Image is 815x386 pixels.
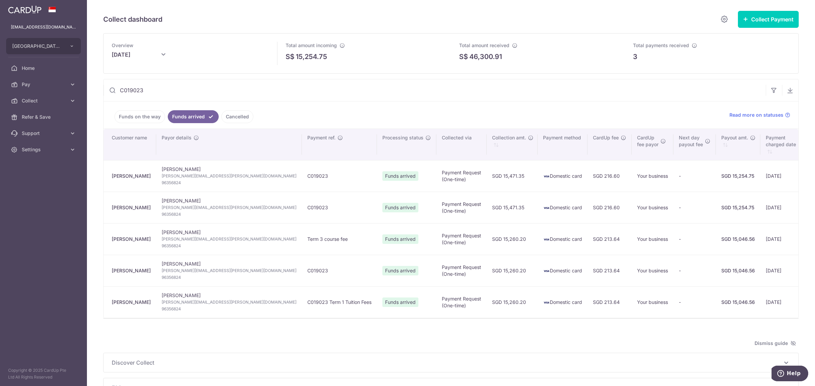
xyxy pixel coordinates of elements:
span: Pay [22,81,67,88]
th: Payment method [538,129,587,160]
span: Dismiss guide [755,339,796,347]
span: Home [22,65,67,72]
td: - [673,286,716,318]
span: Refer & Save [22,114,67,120]
div: SGD 15,254.75 [721,173,755,179]
th: Collected via [436,129,487,160]
img: CardUp [8,5,41,14]
span: S$ [286,52,294,62]
span: Collection amt. [492,134,526,141]
td: SGD 15,260.20 [487,255,538,286]
a: Cancelled [221,110,253,123]
td: Your business [632,223,673,255]
td: - [673,192,716,223]
td: C019023 [302,160,377,192]
span: Payout amt. [721,134,748,141]
span: 96356824 [162,179,296,186]
th: Customer name [104,129,156,160]
span: S$ [459,52,468,62]
td: Your business [632,255,673,286]
td: SGD 15,471.35 [487,160,538,192]
td: Payment Request (One-time) [436,160,487,192]
th: Payor details [156,129,302,160]
span: Payor details [162,134,192,141]
th: Payment ref. [302,129,377,160]
span: 96356824 [162,306,296,312]
span: CardUp fee payor [637,134,658,148]
td: Payment Request (One-time) [436,286,487,318]
h5: Collect dashboard [103,14,162,25]
div: SGD 15,046.56 [721,236,755,243]
td: SGD 15,471.35 [487,192,538,223]
td: SGD 213.64 [587,255,632,286]
td: Domestic card [538,286,587,318]
td: [PERSON_NAME] [156,286,302,318]
span: [PERSON_NAME][EMAIL_ADDRESS][PERSON_NAME][DOMAIN_NAME] [162,204,296,211]
td: Domestic card [538,192,587,223]
td: Payment Request (One-time) [436,223,487,255]
a: Funds arrived [168,110,219,123]
span: Funds arrived [382,171,418,181]
span: Total payments received [633,42,689,48]
span: [GEOGRAPHIC_DATA] ([GEOGRAPHIC_DATA]) Pte. Ltd. [12,43,62,50]
div: [PERSON_NAME] [112,299,151,306]
th: Processing status [377,129,436,160]
td: SGD 213.64 [587,223,632,255]
td: Domestic card [538,160,587,192]
span: 96356824 [162,243,296,249]
td: - [673,255,716,286]
span: Next day payout fee [679,134,703,148]
td: Domestic card [538,255,587,286]
td: [PERSON_NAME] [156,223,302,255]
img: visa-sm-192604c4577d2d35970c8ed26b86981c2741ebd56154ab54ad91a526f0f24972.png [543,299,550,306]
td: [PERSON_NAME] [156,160,302,192]
td: SGD 216.60 [587,160,632,192]
td: [PERSON_NAME] [156,192,302,223]
a: Funds on the way [114,110,165,123]
span: Support [22,130,67,137]
th: Collection amt. : activate to sort column ascending [487,129,538,160]
td: Payment Request (One-time) [436,255,487,286]
span: Payment ref. [307,134,336,141]
span: Discover Collect [112,359,782,367]
td: Domestic card [538,223,587,255]
span: [PERSON_NAME][EMAIL_ADDRESS][PERSON_NAME][DOMAIN_NAME] [162,267,296,274]
img: visa-sm-192604c4577d2d35970c8ed26b86981c2741ebd56154ab54ad91a526f0f24972.png [543,268,550,274]
span: Funds arrived [382,297,418,307]
span: Funds arrived [382,234,418,244]
td: [DATE] [760,223,808,255]
span: Collect [22,97,67,104]
span: CardUp fee [593,134,619,141]
p: 46,300.91 [469,52,502,62]
div: [PERSON_NAME] [112,236,151,243]
button: [GEOGRAPHIC_DATA] ([GEOGRAPHIC_DATA]) Pte. Ltd. [6,38,81,54]
span: [PERSON_NAME][EMAIL_ADDRESS][PERSON_NAME][DOMAIN_NAME] [162,173,296,179]
span: Funds arrived [382,203,418,212]
td: [PERSON_NAME] [156,255,302,286]
td: SGD 213.64 [587,286,632,318]
span: Settings [22,146,67,153]
iframe: Opens a widget where you can find more information [772,366,808,383]
input: Search [104,79,766,101]
td: SGD 15,260.20 [487,286,538,318]
span: Help [15,5,29,11]
a: Read more on statuses [729,112,790,118]
td: Payment Request (One-time) [436,192,487,223]
td: SGD 216.60 [587,192,632,223]
th: Paymentcharged date : activate to sort column ascending [760,129,808,160]
span: Total amount incoming [286,42,337,48]
td: C019023 [302,255,377,286]
span: Overview [112,42,133,48]
p: [EMAIL_ADDRESS][DOMAIN_NAME] [11,24,76,31]
th: CardUpfee payor [632,129,673,160]
td: [DATE] [760,160,808,192]
td: [DATE] [760,255,808,286]
td: Your business [632,286,673,318]
td: - [673,223,716,255]
img: visa-sm-192604c4577d2d35970c8ed26b86981c2741ebd56154ab54ad91a526f0f24972.png [543,236,550,243]
div: SGD 15,046.56 [721,267,755,274]
td: [DATE] [760,286,808,318]
span: [PERSON_NAME][EMAIL_ADDRESS][PERSON_NAME][DOMAIN_NAME] [162,236,296,243]
span: Payment charged date [766,134,796,148]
